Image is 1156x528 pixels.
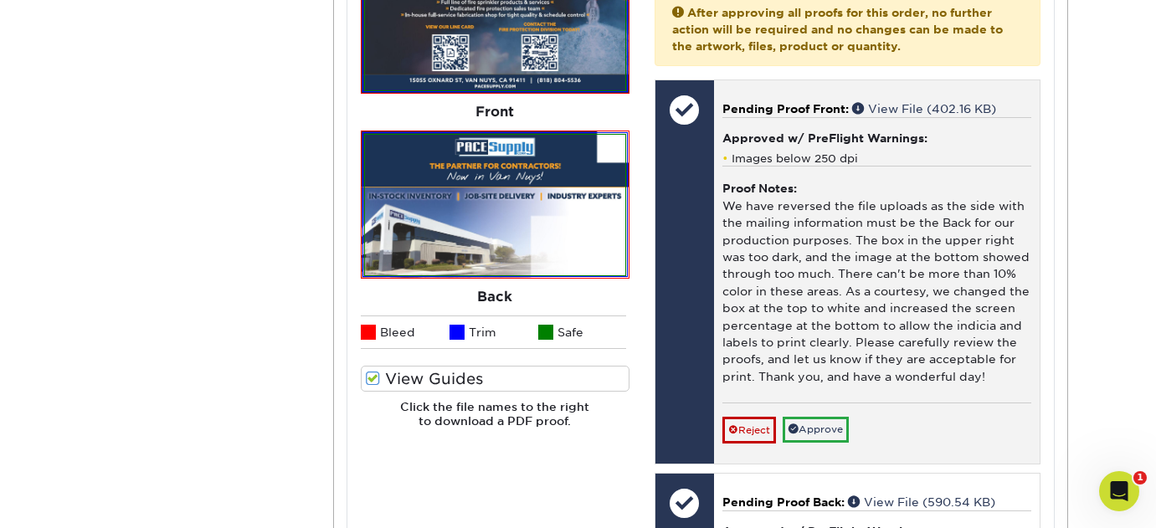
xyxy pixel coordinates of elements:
[672,6,1003,54] strong: After approving all proofs for this order, no further action will be required and no changes can ...
[722,166,1031,402] div: We have reversed the file uploads as the side with the mailing information must be the Back for o...
[783,417,849,443] a: Approve
[538,315,627,349] li: Safe
[361,315,450,349] li: Bleed
[361,279,629,315] div: Back
[361,94,629,131] div: Front
[1133,471,1147,484] span: 1
[722,417,776,443] a: Reject
[361,400,629,441] h6: Click the file names to the right to download a PDF proof.
[848,495,995,509] a: View File (590.54 KB)
[450,315,538,349] li: Trim
[722,495,845,509] span: Pending Proof Back:
[852,102,996,115] a: View File (402.16 KB)
[722,151,1031,166] li: Images below 250 dpi
[722,182,797,195] strong: Proof Notes:
[722,102,849,115] span: Pending Proof Front:
[722,131,1031,145] h4: Approved w/ PreFlight Warnings:
[361,366,629,392] label: View Guides
[1099,471,1139,511] iframe: Intercom live chat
